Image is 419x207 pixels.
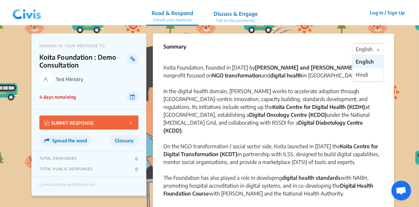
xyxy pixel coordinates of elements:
div: Consultation published on [39,182,95,191]
p: Read & Respond [152,9,193,17]
p: 0 [135,156,138,161]
span: English [356,58,374,65]
p: Koita Foundation : Demo Consultation [39,53,127,69]
button: SUBMIT RESPONSE [39,115,138,130]
p: Summary [163,43,186,51]
p: 4 days remaining [39,93,76,100]
p: SUBMIT RESPONSE [44,119,94,126]
p: SENDING IN YOUR RESPONSE TO [39,44,138,48]
p: TOTAL RESPONSES [39,156,77,161]
p: Submit your feedback [152,17,193,23]
strong: NGO transformation [212,72,262,79]
strong: [PERSON_NAME] and [PERSON_NAME] [255,64,354,71]
img: navlogo.png [10,3,44,23]
strong: digital health [270,72,303,79]
p: Discuss & Engage [214,10,258,18]
button: Spread the word [39,135,92,146]
button: Log In / Sign Up [366,8,409,18]
div: In the digital health domain, [PERSON_NAME] works to accelerate adoption through [GEOGRAPHIC_DATA... [163,87,384,142]
strong: digital health standards [282,175,341,181]
strong: Digital Oncology Centre (KCDO) [249,112,327,118]
span: Hindi [356,72,368,78]
img: Vector.jpg [44,120,50,126]
div: Open chat [391,181,411,200]
span: Glossary [115,138,134,143]
p: Talk to the community [214,18,258,24]
p: Test Ministry [56,76,138,82]
button: Glossary [110,135,138,146]
div: On the NGO transformation / social sector side, Koita launched in [DATE] the in partnership with ... [163,142,384,174]
p: TOTAL PUBLIC RESPONSES [39,167,93,172]
span: Spread the word [52,138,87,143]
div: The Foundation has also played a role in developing with NABH, promoting hospital accreditation i... [163,174,384,205]
img: Test Ministry logo [39,72,53,86]
div: Koita Foundation, founded in [DATE] by , is a nonprofit focused on and in [GEOGRAPHIC_DATA]. [163,64,384,87]
p: 0 [135,167,138,172]
strong: Koita Centre for Digital Transformation (KCDT) [163,143,378,157]
strong: Koita Centre for Digital Health (KCDH) [272,104,366,110]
